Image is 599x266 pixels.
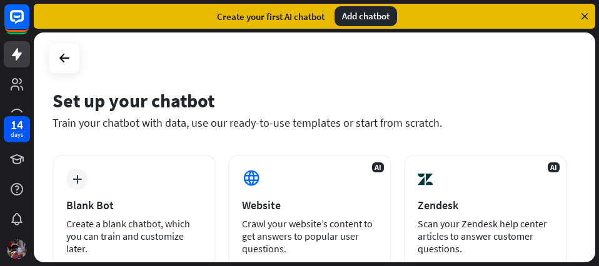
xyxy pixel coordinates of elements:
div: Train your chatbot with data, use our ready-to-use templates or start from scratch. [53,116,567,130]
div: Create your first AI chatbot [217,11,325,22]
span: AI [548,162,560,172]
span: AI [372,162,384,172]
div: Add chatbot [335,6,397,26]
div: Scan your Zendesk help center articles to answer customer questions. [418,217,553,255]
div: Website [242,198,378,212]
div: days [11,131,23,139]
div: 14 [11,119,23,131]
div: Crawl your website’s content to get answers to popular user questions. [242,217,378,255]
div: Zendesk [418,198,553,212]
div: Create a blank chatbot, which you can train and customize later. [66,217,202,255]
div: Set up your chatbot [53,89,567,112]
a: 14 days [4,116,30,142]
i: plus [73,175,82,184]
button: Open LiveChat chat widget [10,5,48,42]
div: Blank Bot [66,198,202,212]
